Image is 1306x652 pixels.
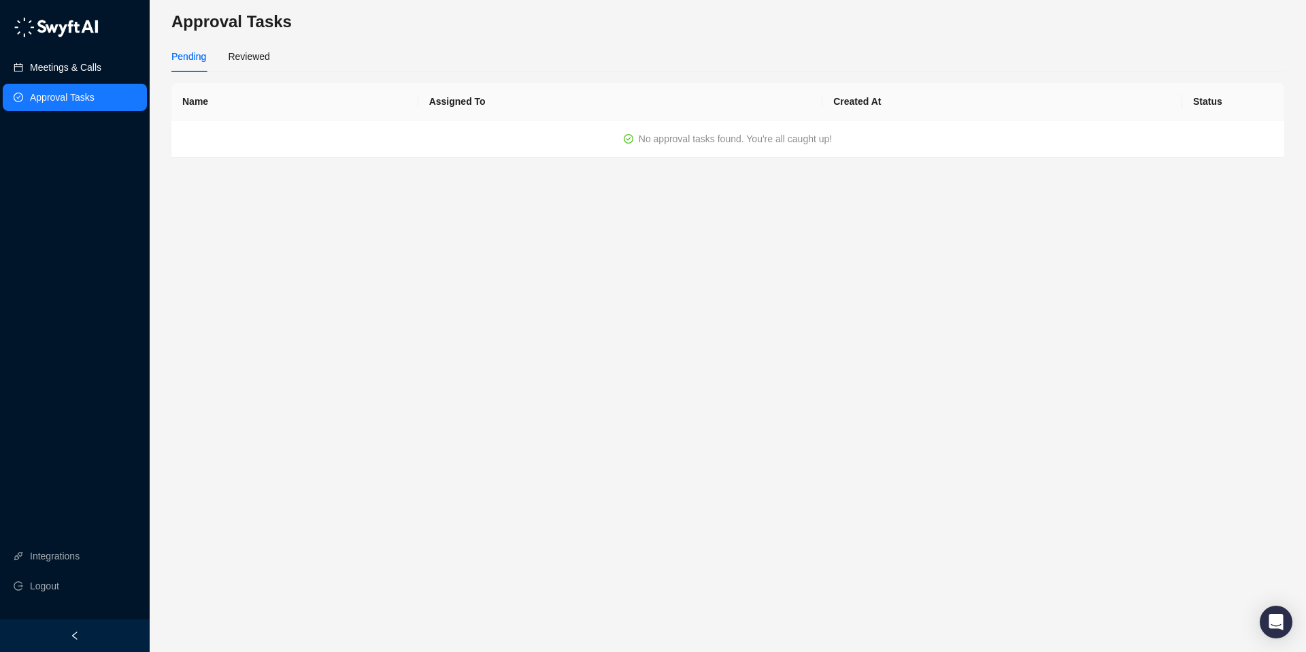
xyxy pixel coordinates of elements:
div: Reviewed [228,49,269,64]
a: Integrations [30,542,80,570]
th: Assigned To [418,83,822,120]
th: Status [1182,83,1284,120]
h3: Approval Tasks [171,11,1284,33]
div: Pending [171,49,206,64]
span: left [70,631,80,640]
th: Name [171,83,418,120]
span: No approval tasks found. You're all caught up! [639,133,832,144]
div: Open Intercom Messenger [1260,606,1292,638]
span: Logout [30,572,59,600]
a: Approval Tasks [30,84,95,111]
a: Meetings & Calls [30,54,101,81]
span: logout [14,581,23,591]
img: logo-05li4sbe.png [14,17,99,37]
th: Created At [822,83,1182,120]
